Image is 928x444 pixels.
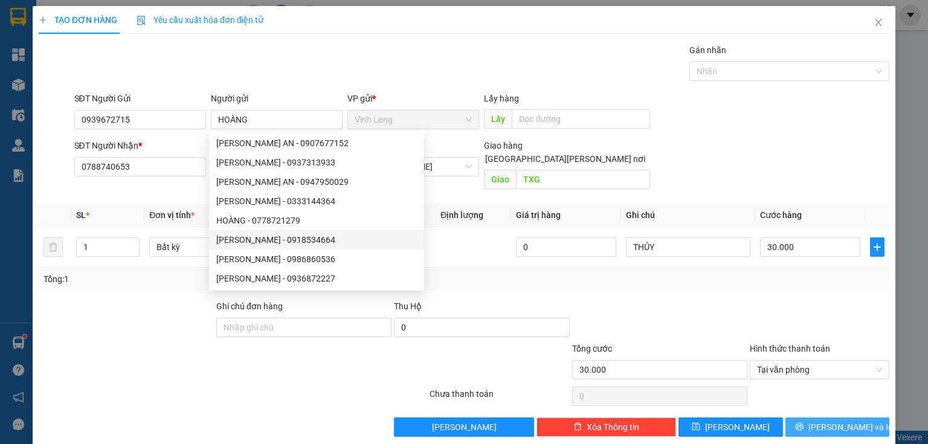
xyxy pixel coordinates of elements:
div: HOÀNG - 0778721279 [216,214,417,227]
button: delete [43,237,63,257]
div: [PERSON_NAME] - 0986860536 [216,253,417,266]
span: Giao hàng [484,141,523,150]
div: 0948001137 [79,54,175,71]
input: 0 [516,237,616,257]
input: Dọc đường [512,109,650,129]
button: save[PERSON_NAME] [678,417,783,437]
div: NGUYỄN HOÀNG AN - 0907677152 [209,134,424,153]
div: ĐẠT [79,39,175,54]
label: Hình thức thanh toán [750,344,830,353]
div: HOÀNG QUYÊN - 0333144364 [209,191,424,211]
span: [PERSON_NAME] [432,420,497,434]
button: plus [870,237,884,257]
span: SL [76,210,86,220]
span: Xóa Thông tin [587,420,639,434]
span: Tại văn phòng [757,361,882,379]
div: HOÀNG DUY - 0937313933 [209,153,424,172]
button: deleteXóa Thông tin [536,417,676,437]
div: HOÀNG HẢO - 0936872227 [209,269,424,288]
div: [PERSON_NAME] - 0918534664 [216,233,417,246]
div: SĐT Người Nhận [74,139,206,152]
span: [PERSON_NAME] [705,420,770,434]
th: Ghi chú [621,204,755,227]
div: [PERSON_NAME] - 0333144364 [216,195,417,208]
span: [PERSON_NAME] và In [808,420,893,434]
div: [PERSON_NAME] AN - 0947950029 [216,175,417,188]
div: NGUYỄN HOÀNG AN - 0947950029 [209,172,424,191]
button: [PERSON_NAME] [394,417,533,437]
span: printer [795,422,804,432]
button: printer[PERSON_NAME] và In [785,417,890,437]
input: Ghi Chú [626,237,750,257]
label: Ghi chú đơn hàng [216,301,283,311]
input: Dọc đường [516,170,650,189]
span: Đơn vị tính [149,210,195,220]
button: Close [862,6,895,40]
input: Ghi chú đơn hàng [216,318,391,337]
div: HOÀNG DUY - 0986860536 [209,249,424,269]
div: Tổng: 1 [43,272,359,286]
img: icon [137,16,146,25]
span: Giao [484,170,516,189]
span: plus [871,242,884,252]
span: Gửi: [10,11,29,24]
span: Định lượng [440,210,483,220]
label: Gán nhãn [689,45,726,55]
span: Vĩnh Long [355,111,472,129]
div: Người gửi [211,92,343,105]
div: VP gửi [347,92,479,105]
div: BÁN LẺ KHÔNG GIAO HOÁ ĐƠN [10,39,70,97]
span: close [874,18,883,27]
div: [PERSON_NAME] AN - 0907677152 [216,137,417,150]
div: TP. [PERSON_NAME] [79,10,175,39]
div: SĐT Người Gửi [74,92,206,105]
div: Chưa thanh toán [428,387,570,408]
span: Bất kỳ [156,238,266,256]
div: Vĩnh Long [10,10,70,39]
span: Thu Hộ [394,301,422,311]
div: HOÀNG - 0778721279 [209,211,424,230]
span: Nhận: [79,11,108,24]
span: plus [39,16,47,24]
span: TẠO ĐƠN HÀNG [39,15,117,25]
span: Cước hàng [760,210,802,220]
div: [PERSON_NAME] - 0936872227 [216,272,417,285]
div: [PERSON_NAME] - 0937313933 [216,156,417,169]
span: save [692,422,700,432]
div: HOÀNG KHANH - 0918534664 [209,230,424,249]
span: delete [573,422,582,432]
span: Lấy [484,109,512,129]
span: Tổng cước [572,344,612,353]
span: Lấy hàng [484,94,519,103]
span: Giá trị hàng [516,210,561,220]
span: [GEOGRAPHIC_DATA][PERSON_NAME] nơi [480,152,650,166]
span: Yêu cầu xuất hóa đơn điện tử [137,15,264,25]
